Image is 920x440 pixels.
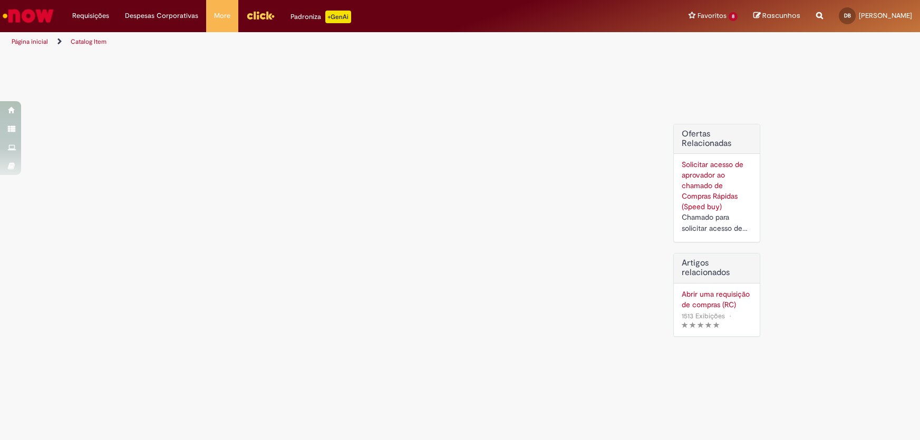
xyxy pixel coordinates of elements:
[859,11,912,20] span: [PERSON_NAME]
[682,212,752,234] div: Chamado para solicitar acesso de aprovador ao ticket de Speed buy
[214,11,230,21] span: More
[325,11,351,23] p: +GenAi
[727,309,733,323] span: •
[753,11,800,21] a: Rascunhos
[246,7,275,23] img: click_logo_yellow_360x200.png
[290,11,351,23] div: Padroniza
[682,289,752,310] a: Abrir uma requisição de compras (RC)
[71,37,106,46] a: Catalog Item
[762,11,800,21] span: Rascunhos
[698,11,727,21] span: Favoritos
[12,37,48,46] a: Página inicial
[8,32,605,52] ul: Trilhas de página
[844,12,851,19] span: DB
[682,259,752,277] h3: Artigos relacionados
[682,130,752,148] h2: Ofertas Relacionadas
[729,12,738,21] span: 8
[682,311,725,320] span: 1513 Exibições
[673,124,760,242] div: Ofertas Relacionadas
[682,160,743,211] a: Solicitar acesso de aprovador ao chamado de Compras Rápidas (Speed buy)
[1,5,55,26] img: ServiceNow
[125,11,198,21] span: Despesas Corporativas
[72,11,109,21] span: Requisições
